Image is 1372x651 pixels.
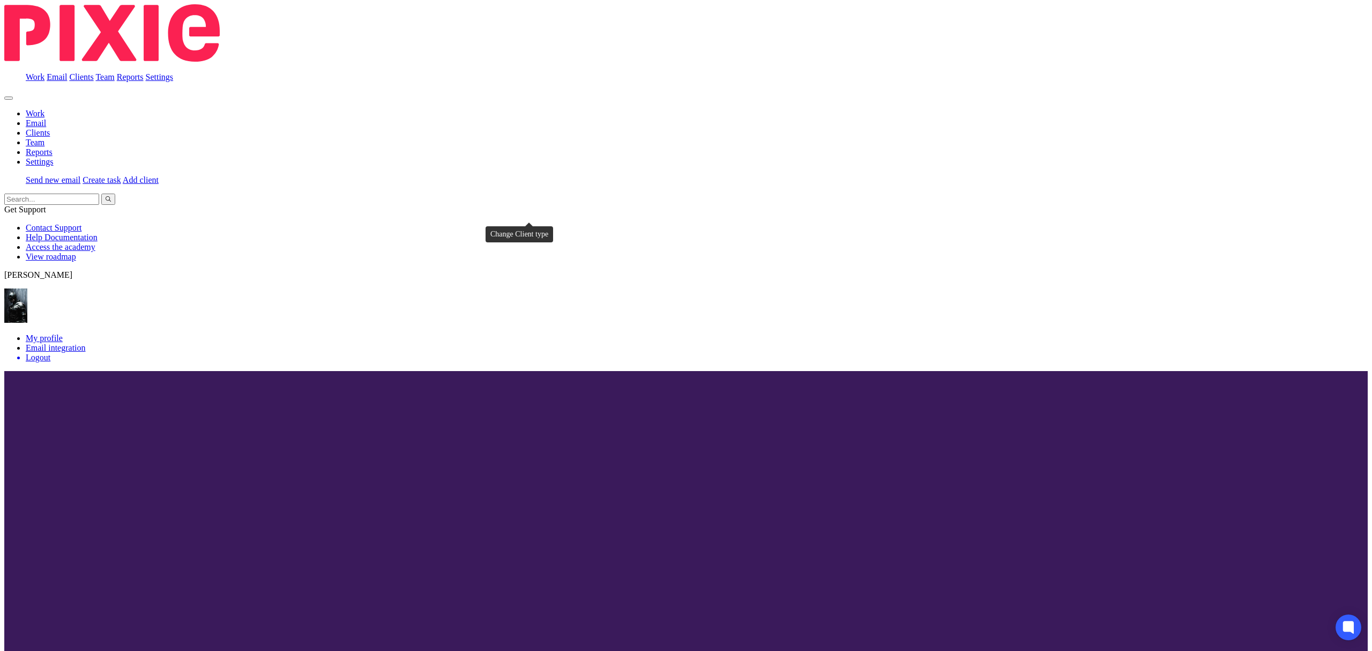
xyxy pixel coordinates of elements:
[26,157,54,166] a: Settings
[26,223,81,232] a: Contact Support
[101,194,115,205] button: Search
[26,138,44,147] a: Team
[4,270,1368,280] p: [PERSON_NAME]
[95,72,114,82] a: Team
[26,119,46,128] a: Email
[4,205,46,214] span: Get Support
[26,233,98,242] a: Help Documentation
[26,334,63,343] a: My profile
[123,175,159,184] a: Add client
[117,72,144,82] a: Reports
[4,288,27,323] img: 1000002122.jpg
[26,128,50,137] a: Clients
[26,252,76,261] a: View roadmap
[4,4,220,62] img: Pixie
[26,175,80,184] a: Send new email
[69,72,93,82] a: Clients
[26,353,50,362] span: Logout
[26,109,44,118] a: Work
[26,72,44,82] a: Work
[26,147,53,157] a: Reports
[47,72,67,82] a: Email
[26,242,95,251] a: Access the academy
[26,353,1368,363] a: Logout
[83,175,121,184] a: Create task
[26,343,86,352] a: Email integration
[146,72,174,82] a: Settings
[4,194,99,205] input: Search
